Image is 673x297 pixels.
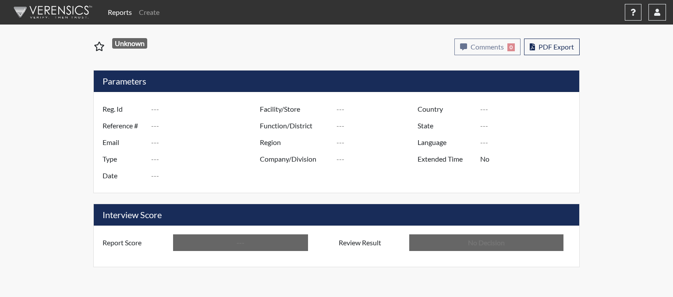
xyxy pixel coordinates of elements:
[253,101,336,117] label: Facility/Store
[94,204,579,226] h5: Interview Score
[411,117,480,134] label: State
[480,134,577,151] input: ---
[336,151,420,167] input: ---
[409,234,563,251] input: No Decision
[112,38,148,49] span: Unknown
[411,134,480,151] label: Language
[507,43,515,51] span: 0
[336,101,420,117] input: ---
[173,234,308,251] input: ---
[524,39,580,55] button: PDF Export
[336,134,420,151] input: ---
[96,151,151,167] label: Type
[480,101,577,117] input: ---
[96,234,173,251] label: Report Score
[471,42,504,51] span: Comments
[151,151,262,167] input: ---
[151,134,262,151] input: ---
[411,101,480,117] label: Country
[336,117,420,134] input: ---
[151,117,262,134] input: ---
[253,134,336,151] label: Region
[454,39,521,55] button: Comments0
[94,71,579,92] h5: Parameters
[332,234,409,251] label: Review Result
[96,167,151,184] label: Date
[96,101,151,117] label: Reg. Id
[96,117,151,134] label: Reference #
[104,4,135,21] a: Reports
[480,117,577,134] input: ---
[135,4,163,21] a: Create
[96,134,151,151] label: Email
[480,151,577,167] input: ---
[538,42,574,51] span: PDF Export
[411,151,480,167] label: Extended Time
[253,117,336,134] label: Function/District
[151,167,262,184] input: ---
[253,151,336,167] label: Company/Division
[151,101,262,117] input: ---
